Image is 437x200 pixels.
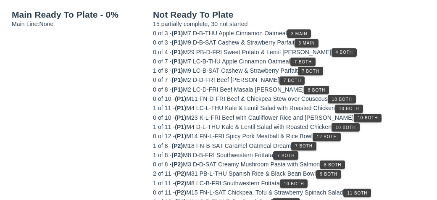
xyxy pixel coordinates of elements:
span: (P1) [175,105,186,111]
button: 8 Both [304,86,329,94]
span: (P2) [171,161,183,168]
span: 7 Both [277,153,295,158]
span: 7 Both [301,69,319,74]
span: 0 of 8 - [153,161,171,168]
span: 1 of 8 - [153,67,171,74]
span: 1 of 11 - [153,180,175,187]
button: 10 Both [328,95,356,103]
div: M31 PB-L-THU Spanish Rice & Black Bean Bowl [153,169,425,178]
button: 9 Both [316,170,341,179]
span: (P1) [171,86,183,93]
span: 7 Both [283,78,301,83]
span: (P1) [171,49,183,55]
span: 11 Both [347,191,367,195]
div: M18 FN-B-SAT Caramel Oatmeal Dream [153,141,425,150]
div: M23 K-L-FRI Beef with Cauliflower Rice and [PERSON_NAME] [153,113,425,122]
button: 8 Both [320,161,345,169]
span: 7 Both [294,60,312,64]
div: M3 D-D-SAT Creamy Mushroom Pasta with Salmon [153,160,425,169]
span: 0 of 7 - [153,76,171,83]
span: (P2) [175,189,186,196]
span: 9 Both [320,172,337,176]
div: M9 LC-B-SAT Cashew & Strawberry Parfait [153,66,425,75]
button: 10 Both [354,114,382,122]
button: 10 Both [335,105,363,113]
div: M8 LC-B-FRI Southwestern Frittata [153,179,425,188]
div: M4 LC-L-THU Kale & Lentil Salad with Roasted Chicken [153,103,425,113]
div: M15 FN-L-SAT Chickpea, Tofu & Strawberry Spinach Salad [153,188,425,197]
span: 10 Both [332,97,352,102]
button: 10 Both [332,123,360,132]
button: 4 Both [332,48,357,57]
h2: Not Ready To Plate [153,10,425,19]
button: 10 Both [280,179,308,188]
span: (P2) [171,142,183,149]
div: M9 D-B-SAT Cashew & Strawberry Parfait [153,38,425,47]
span: (P1) [171,58,183,65]
span: (P1) [175,124,186,130]
button: 7 Both [279,76,305,85]
span: (P1) [171,30,183,37]
span: 2 of 11 - [153,170,175,177]
div: M14 FN-L-FRI Spicy Pork Meatball & Rice Bowl [153,132,425,141]
span: 0 of 4 - [153,49,171,55]
span: 0 of 3 - [153,39,171,46]
span: (P2) [175,170,186,177]
span: 3 Main [298,41,315,45]
span: 4 Both [335,50,353,55]
div: M2 D-D-FRI Beef [PERSON_NAME] [153,75,425,84]
span: 0 of 10 - [153,114,175,121]
span: 0 of 7 - [153,58,171,65]
div: M7 D-B-THU Apple Cinnamon Oatmeal [153,29,425,38]
button: 7 Both [273,151,298,160]
div: M8 D-B-FRI Southwestern Frittata [153,150,425,160]
span: 1 of 11 - [153,124,175,130]
div: M7 LC-B-THU Apple Cinnamon Oatmeal [153,57,425,66]
span: (P2) [175,180,186,187]
button: 7 Both [298,67,323,75]
div: M29 PB-D-FRI Sweet Potato & Lentil [PERSON_NAME] [153,47,425,57]
div: M11 FN-D-FRI Beef & Chickpea Stew over Couscous [153,94,425,103]
h2: Main Ready To Plate - 0% [12,10,143,19]
span: (P1) [171,67,183,74]
span: (P1) [175,95,186,102]
span: None [39,21,54,27]
span: 10 Both [358,116,378,120]
span: 3 Main [291,32,308,36]
button: 12 Both [313,133,341,141]
span: 12 Both [316,134,337,139]
div: M2 LC-D-FRI Beef Masala [PERSON_NAME] [153,85,425,94]
span: (P2) [171,152,183,158]
span: 10 Both [284,182,304,186]
span: 10 Both [339,106,359,111]
span: 8 Both [308,88,325,92]
span: (P1) [171,39,183,46]
button: 11 Both [343,189,371,197]
span: 1 of 8 - [153,142,171,149]
span: 0 of 8 - [153,86,171,93]
button: 3 Main [295,39,319,47]
span: 0 of 10 - [153,95,175,102]
span: 1 of 11 - [153,105,175,111]
span: 8 Both [324,163,341,167]
span: (P1) [175,133,186,139]
span: 10 Both [335,125,356,130]
button: 3 Main [287,29,311,38]
div: M4 D-L-THU Kale & Lentil Salad with Roasted Chicken [153,122,425,132]
span: 0 of 12 - [153,133,175,139]
span: 7 Both [295,144,312,148]
span: (P1) [171,76,183,83]
span: (P1) [175,114,186,121]
span: 0 of 3 - [153,30,171,37]
span: 0 of 11 - [153,189,175,196]
button: 7 Both [291,142,316,150]
span: 1 of 8 - [153,152,171,158]
button: 7 Both [290,58,316,66]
